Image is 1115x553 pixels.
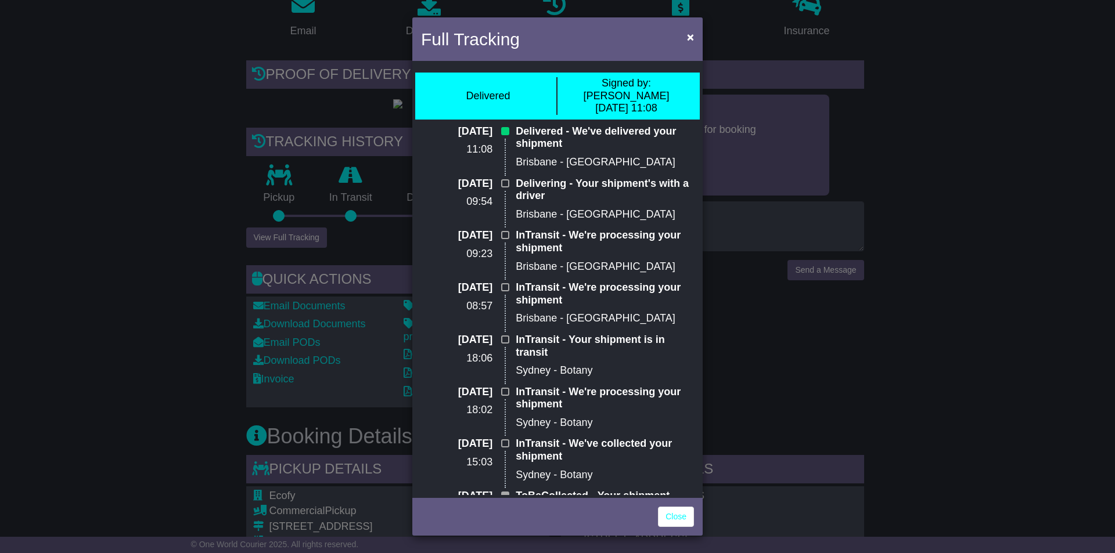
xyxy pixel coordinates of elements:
p: InTransit - We're processing your shipment [516,229,694,254]
p: Sydney - Botany [516,364,694,377]
p: [DATE] [421,438,492,450]
p: Brisbane - [GEOGRAPHIC_DATA] [516,261,694,273]
p: InTransit - Your shipment is in transit [516,334,694,359]
p: 09:54 [421,196,492,208]
span: × [687,30,694,44]
p: [DATE] [421,490,492,503]
p: [DATE] [421,281,492,294]
p: InTransit - We're processing your shipment [516,281,694,306]
p: [DATE] [421,386,492,399]
p: Sydney - Botany [516,469,694,482]
p: InTransit - We've collected your shipment [516,438,694,462]
p: Brisbane - [GEOGRAPHIC_DATA] [516,312,694,325]
p: Brisbane - [GEOGRAPHIC_DATA] [516,208,694,221]
p: 18:02 [421,404,492,417]
p: [DATE] [421,125,492,138]
p: 09:23 [421,248,492,261]
p: 15:03 [421,456,492,469]
div: [PERSON_NAME] [DATE] 11:08 [563,77,689,115]
p: ToBeCollected - Your shipment data is lodged [516,490,694,515]
p: [DATE] [421,178,492,190]
p: [DATE] [421,334,492,346]
p: [DATE] [421,229,492,242]
p: Delivering - Your shipment's with a driver [516,178,694,203]
div: Delivered [466,90,510,103]
a: Close [658,507,694,527]
h4: Full Tracking [421,26,520,52]
p: 08:57 [421,300,492,313]
p: InTransit - We're processing your shipment [516,386,694,411]
span: Signed by: [602,77,651,89]
button: Close [681,25,700,49]
p: Brisbane - [GEOGRAPHIC_DATA] [516,156,694,169]
p: 11:08 [421,143,492,156]
p: 18:06 [421,352,492,365]
p: Delivered - We've delivered your shipment [516,125,694,150]
p: Sydney - Botany [516,417,694,429]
